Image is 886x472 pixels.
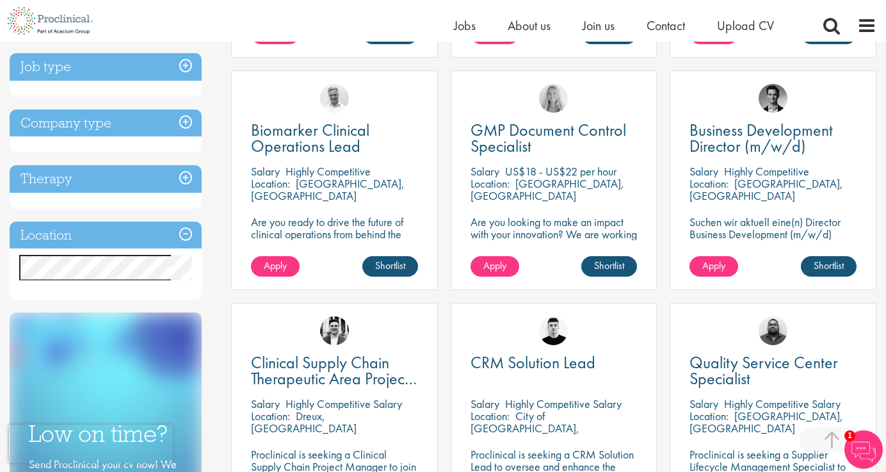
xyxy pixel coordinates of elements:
[471,355,638,371] a: CRM Solution Lead
[264,259,287,272] span: Apply
[689,352,838,389] span: Quality Service Center Specialist
[471,216,638,277] p: Are you looking to make an impact with your innovation? We are working with a well-established ph...
[647,17,685,34] a: Contact
[471,176,510,191] span: Location:
[505,396,622,411] p: Highly Competitive Salary
[251,164,280,179] span: Salary
[689,409,843,435] p: [GEOGRAPHIC_DATA], [GEOGRAPHIC_DATA]
[10,222,202,249] h3: Location
[251,352,417,405] span: Clinical Supply Chain Therapeutic Area Project Manager
[251,256,300,277] a: Apply
[581,256,637,277] a: Shortlist
[251,396,280,411] span: Salary
[689,396,718,411] span: Salary
[471,396,499,411] span: Salary
[251,176,405,203] p: [GEOGRAPHIC_DATA], [GEOGRAPHIC_DATA]
[483,259,506,272] span: Apply
[251,409,357,435] p: Dreux, [GEOGRAPHIC_DATA]
[689,256,738,277] a: Apply
[10,53,202,81] h3: Job type
[724,164,809,179] p: Highly Competitive
[9,425,173,463] iframe: reCAPTCHA
[717,17,774,34] a: Upload CV
[844,430,855,441] span: 1
[689,119,833,157] span: Business Development Director (m/w/d)
[724,396,841,411] p: Highly Competitive Salary
[844,430,883,469] img: Chatbot
[251,409,290,423] span: Location:
[10,110,202,137] h3: Company type
[471,409,510,423] span: Location:
[689,216,857,264] p: Suchen wir aktuell eine(n) Director Business Development (m/w/d) Standort: [GEOGRAPHIC_DATA] | Mo...
[251,119,369,157] span: Biomarker Clinical Operations Lead
[508,17,551,34] a: About us
[362,256,418,277] a: Shortlist
[471,164,499,179] span: Salary
[689,176,729,191] span: Location:
[471,122,638,154] a: GMP Document Control Specialist
[251,176,290,191] span: Location:
[759,84,787,113] img: Max Slevogt
[286,396,402,411] p: Highly Competitive Salary
[251,122,418,154] a: Biomarker Clinical Operations Lead
[689,122,857,154] a: Business Development Director (m/w/d)
[10,165,202,193] h3: Therapy
[286,164,371,179] p: Highly Competitive
[471,409,579,448] p: City of [GEOGRAPHIC_DATA], [GEOGRAPHIC_DATA]
[702,259,725,272] span: Apply
[454,17,476,34] a: Jobs
[320,316,349,345] img: Edward Little
[320,84,349,113] img: Joshua Bye
[29,421,182,446] h3: Low on time?
[689,355,857,387] a: Quality Service Center Specialist
[471,256,519,277] a: Apply
[689,409,729,423] span: Location:
[759,316,787,345] img: Ashley Bennett
[505,164,616,179] p: US$18 - US$22 per hour
[471,176,624,203] p: [GEOGRAPHIC_DATA], [GEOGRAPHIC_DATA]
[251,355,418,387] a: Clinical Supply Chain Therapeutic Area Project Manager
[801,256,857,277] a: Shortlist
[471,119,626,157] span: GMP Document Control Specialist
[471,352,595,373] span: CRM Solution Lead
[251,216,418,277] p: Are you ready to drive the future of clinical operations from behind the scenes? Looking to be in...
[689,176,843,203] p: [GEOGRAPHIC_DATA], [GEOGRAPHIC_DATA]
[539,316,568,345] img: Patrick Melody
[583,17,615,34] a: Join us
[689,164,718,179] span: Salary
[539,84,568,113] img: Shannon Briggs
